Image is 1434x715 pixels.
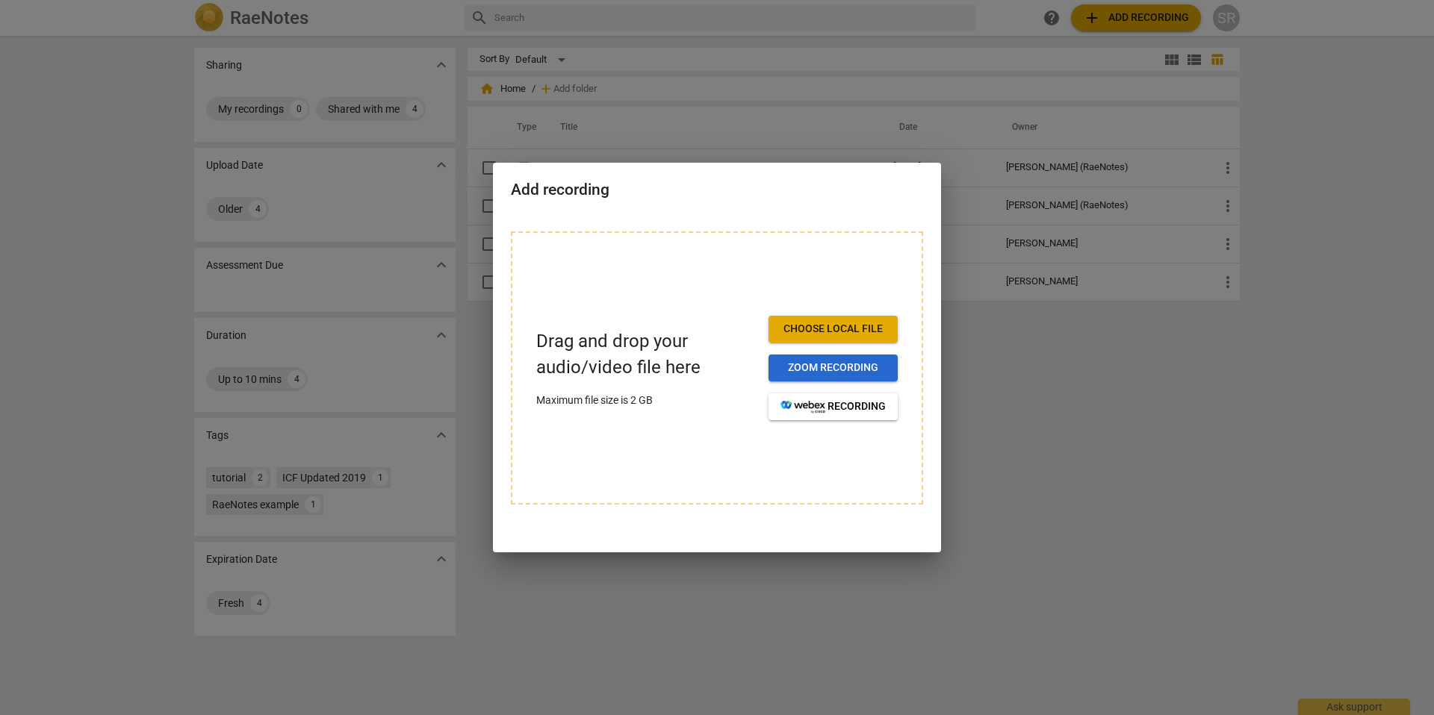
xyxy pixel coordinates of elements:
[780,360,886,375] span: Zoom recording
[511,181,923,199] h2: Add recording
[769,393,898,420] button: recording
[769,316,898,343] button: Choose local file
[769,355,898,381] button: Zoom recording
[536,328,757,381] p: Drag and drop your audio/video file here
[536,393,757,408] p: Maximum file size is 2 GB
[780,322,886,337] span: Choose local file
[780,399,886,414] span: recording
